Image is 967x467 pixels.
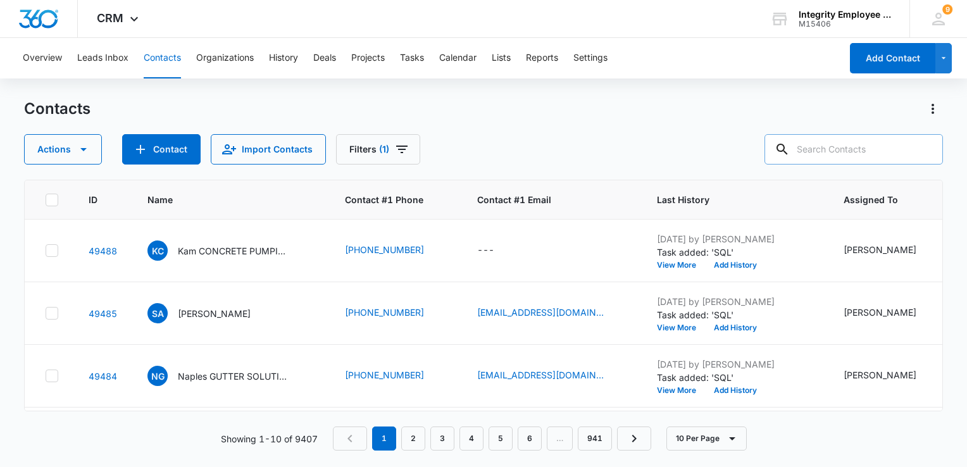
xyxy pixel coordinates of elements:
[89,246,117,256] a: Navigate to contact details page for Kam CONCRETE PUMPING INC
[844,306,939,321] div: Assigned To - Dan Valentino - Select to Edit Field
[942,4,952,15] span: 9
[578,427,612,451] a: Page 941
[336,134,420,165] button: Filters
[705,261,766,269] button: Add History
[89,308,117,319] a: Navigate to contact details page for Sandra ARMENDARIZ
[657,324,705,332] button: View More
[221,432,318,445] p: Showing 1-10 of 9407
[705,387,766,394] button: Add History
[178,370,292,383] p: Naples GUTTER SOLUTIONS LLC
[657,308,813,321] p: Task added: 'SQL'
[401,427,425,451] a: Page 2
[518,427,542,451] a: Page 6
[923,99,943,119] button: Actions
[657,261,705,269] button: View More
[573,38,608,78] button: Settings
[477,243,517,258] div: Contact #1 Email - - Select to Edit Field
[400,38,424,78] button: Tasks
[844,368,939,383] div: Assigned To - Dan Valentino - Select to Edit Field
[345,368,424,382] a: [PHONE_NUMBER]
[799,20,891,28] div: account id
[23,38,62,78] button: Overview
[147,303,168,323] span: SA
[430,427,454,451] a: Page 3
[147,303,273,323] div: Name - Sandra ARMENDARIZ - Select to Edit Field
[477,243,494,258] div: ---
[89,371,117,382] a: Navigate to contact details page for Naples GUTTER SOLUTIONS LLC
[764,134,943,165] input: Search Contacts
[211,134,326,165] button: Import Contacts
[526,38,558,78] button: Reports
[313,38,336,78] button: Deals
[89,193,99,206] span: ID
[97,11,123,25] span: CRM
[477,368,627,383] div: Contact #1 Email - guttersolutions8@gmail.com - Select to Edit Field
[657,295,813,308] p: [DATE] by [PERSON_NAME]
[147,366,315,386] div: Name - Naples GUTTER SOLUTIONS LLC - Select to Edit Field
[850,43,935,73] button: Add Contact
[657,246,813,259] p: Task added: 'SQL'
[345,243,424,256] a: [PHONE_NUMBER]
[844,368,916,382] div: [PERSON_NAME]
[345,193,447,206] span: Contact #1 Phone
[24,134,102,165] button: Actions
[147,193,296,206] span: Name
[333,427,651,451] nav: Pagination
[459,427,483,451] a: Page 4
[477,193,627,206] span: Contact #1 Email
[799,9,891,20] div: account name
[345,368,447,383] div: Contact #1 Phone - 2392720670 - Select to Edit Field
[147,240,168,261] span: KC
[477,306,627,321] div: Contact #1 Email - loredosandy@hotmail.com - Select to Edit Field
[77,38,128,78] button: Leads Inbox
[657,193,795,206] span: Last History
[617,427,651,451] a: Next Page
[477,368,604,382] a: [EMAIL_ADDRESS][DOMAIN_NAME]
[489,427,513,451] a: Page 5
[705,324,766,332] button: Add History
[657,232,813,246] p: [DATE] by [PERSON_NAME]
[657,358,813,371] p: [DATE] by [PERSON_NAME]
[24,99,90,118] h1: Contacts
[666,427,747,451] button: 10 Per Page
[379,145,389,154] span: (1)
[269,38,298,78] button: History
[372,427,396,451] em: 1
[122,134,201,165] button: Add Contact
[178,244,292,258] p: Kam CONCRETE PUMPING INC
[147,240,315,261] div: Name - Kam CONCRETE PUMPING INC - Select to Edit Field
[657,387,705,394] button: View More
[345,306,447,321] div: Contact #1 Phone - 2392001012 - Select to Edit Field
[196,38,254,78] button: Organizations
[477,306,604,319] a: [EMAIL_ADDRESS][DOMAIN_NAME]
[844,243,916,256] div: [PERSON_NAME]
[844,243,939,258] div: Assigned To - Dan Valentino - Select to Edit Field
[147,366,168,386] span: NG
[178,307,251,320] p: [PERSON_NAME]
[144,38,181,78] button: Contacts
[351,38,385,78] button: Projects
[345,306,424,319] a: [PHONE_NUMBER]
[657,371,813,384] p: Task added: 'SQL'
[439,38,477,78] button: Calendar
[942,4,952,15] div: notifications count
[492,38,511,78] button: Lists
[345,243,447,258] div: Contact #1 Phone - 2399137277 - Select to Edit Field
[844,306,916,319] div: [PERSON_NAME]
